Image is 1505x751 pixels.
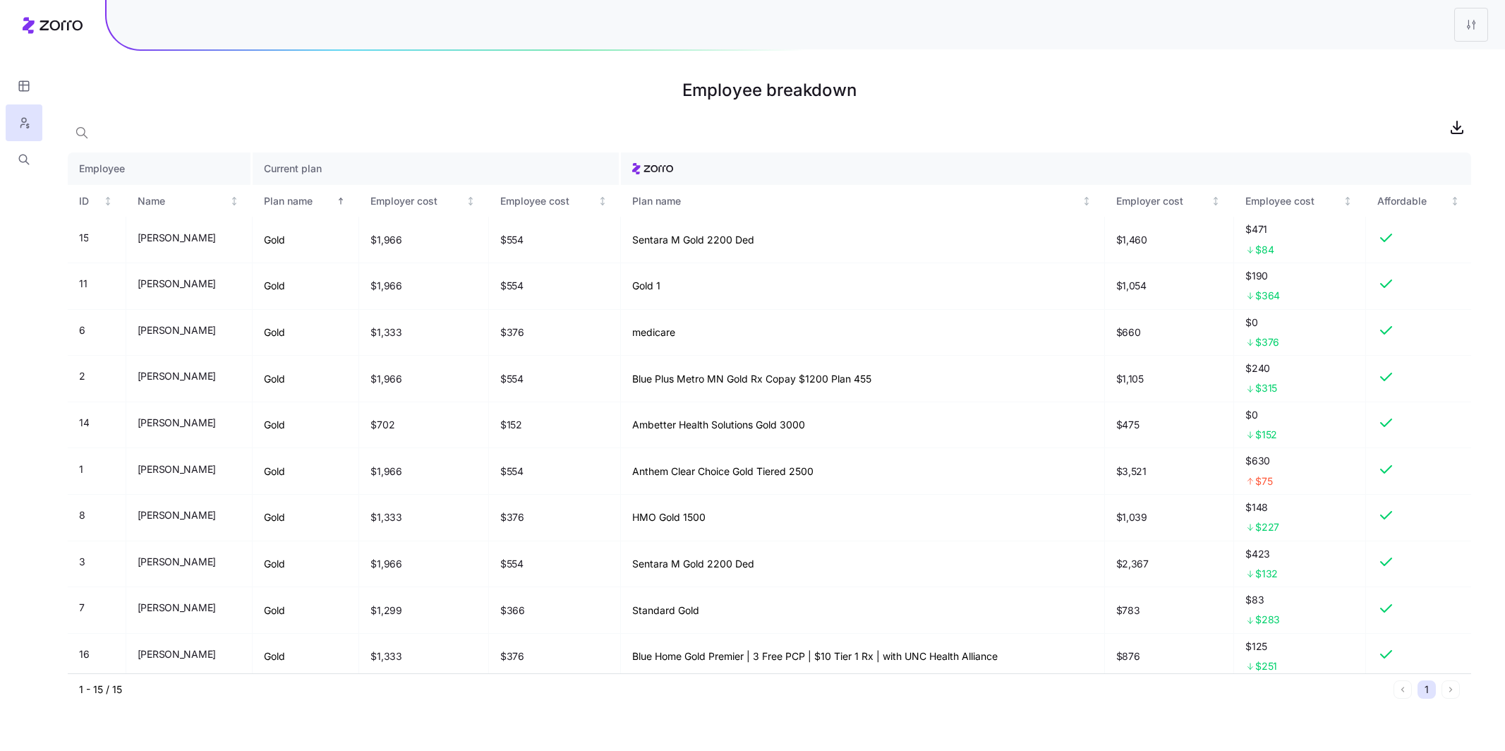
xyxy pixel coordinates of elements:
span: $554 [500,372,524,386]
div: Not sorted [1450,196,1460,206]
div: Not sorted [103,196,113,206]
td: Gold [253,634,359,680]
span: $227 [1255,520,1279,534]
span: $251 [1255,659,1277,673]
span: $554 [500,464,524,479]
span: $660 [1116,325,1141,340]
span: $1,333 [370,325,401,340]
button: 1 [1418,680,1436,699]
div: Not sorted [598,196,608,206]
div: Employee cost [1245,193,1341,209]
td: Gold [253,217,359,263]
h1: Employee breakdown [68,73,1471,107]
th: Employer costNot sorted [1105,185,1234,217]
span: [PERSON_NAME] [138,462,216,476]
td: Sentara M Gold 2200 Ded [621,217,1104,263]
span: [PERSON_NAME] [138,601,216,615]
span: [PERSON_NAME] [138,555,216,569]
span: 16 [79,647,89,661]
span: 7 [79,601,85,615]
div: Employer cost [370,193,463,209]
span: [PERSON_NAME] [138,323,216,337]
td: Gold [253,587,359,634]
span: [PERSON_NAME] [138,416,216,430]
span: $376 [500,325,524,340]
span: $125 [1245,639,1354,654]
span: $1,333 [370,649,401,663]
span: $376 [500,649,524,663]
span: $84 [1255,243,1274,257]
td: Gold [253,310,359,356]
span: $630 [1245,454,1354,468]
span: 6 [79,323,85,337]
span: $1,333 [370,510,401,524]
td: medicare [621,310,1104,356]
span: $423 [1245,547,1354,561]
span: $0 [1245,408,1354,422]
span: $83 [1245,593,1354,607]
td: Gold [253,495,359,541]
span: $876 [1116,649,1140,663]
span: $1,966 [370,233,401,247]
span: 8 [79,508,85,522]
span: [PERSON_NAME] [138,369,216,383]
div: Plan name [632,193,1079,209]
td: Blue Home Gold Premier | 3 Free PCP | $10 Tier 1 Rx | with UNC Health Alliance [621,634,1104,680]
span: $148 [1245,500,1354,515]
span: 11 [79,277,87,291]
span: $190 [1245,269,1354,283]
span: $1,299 [370,603,401,618]
span: $554 [500,279,524,293]
button: Next page [1441,680,1460,699]
div: Not sorted [229,196,239,206]
span: $1,966 [370,279,401,293]
td: Ambetter Health Solutions Gold 3000 [621,402,1104,449]
span: $75 [1255,474,1272,488]
span: $366 [500,603,525,618]
th: Employee costNot sorted [1234,185,1366,217]
span: $1,966 [370,557,401,571]
span: [PERSON_NAME] [138,508,216,522]
span: 1 [79,462,83,476]
span: $1,966 [370,372,401,386]
span: $240 [1245,361,1354,375]
div: Sorted ascending [336,196,346,206]
div: 1 - 15 / 15 [79,683,1388,697]
div: Not sorted [1211,196,1221,206]
td: Gold [253,356,359,402]
td: Standard Gold [621,587,1104,634]
span: $2,367 [1116,557,1149,571]
span: [PERSON_NAME] [138,277,216,291]
span: $283 [1255,613,1280,627]
span: $1,105 [1116,372,1144,386]
span: $554 [500,557,524,571]
th: Employee [68,152,253,185]
span: $376 [500,510,524,524]
span: $3,521 [1116,464,1147,479]
span: $0 [1245,316,1354,330]
th: Plan nameSorted ascending [253,185,359,217]
div: Not sorted [1082,196,1092,206]
div: Employee cost [500,193,596,209]
span: [PERSON_NAME] [138,231,216,245]
td: Gold [253,448,359,495]
td: Anthem Clear Choice Gold Tiered 2500 [621,448,1104,495]
div: Not sorted [466,196,476,206]
td: Gold [253,541,359,588]
span: $1,039 [1116,510,1147,524]
span: $783 [1116,603,1140,618]
div: Plan name [264,193,334,209]
th: AffordableNot sorted [1366,185,1471,217]
td: Gold [253,263,359,310]
span: $471 [1245,222,1354,236]
td: Gold 1 [621,263,1104,310]
div: Affordable [1377,193,1447,209]
span: $554 [500,233,524,247]
th: NameNot sorted [126,185,253,217]
span: $152 [500,418,522,432]
span: $315 [1255,381,1277,395]
th: IDNot sorted [68,185,126,217]
span: $376 [1255,335,1279,349]
td: Gold [253,402,359,449]
span: $152 [1255,428,1277,442]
